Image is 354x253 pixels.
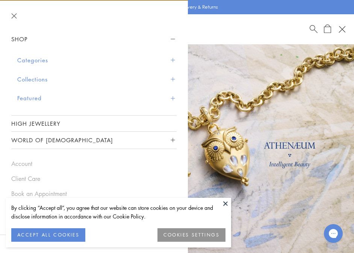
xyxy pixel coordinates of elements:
a: Account [11,160,177,168]
a: Client Care [11,175,177,183]
button: COOKIES SETTINGS [157,228,225,242]
button: Collections [17,70,177,89]
button: Open navigation [336,23,348,36]
button: ACCEPT ALL COOKIES [11,228,85,242]
button: Featured [17,89,177,108]
nav: Sidebar navigation [11,31,177,149]
button: Shop [11,31,177,48]
a: High Jewellery [11,116,177,131]
a: Book an Appointment [11,190,177,198]
div: By clicking “Accept all”, you agree that our website can store cookies on your device and disclos... [11,203,225,221]
button: Close navigation [11,13,17,19]
button: World of [DEMOGRAPHIC_DATA] [11,132,177,149]
button: Categories [17,51,177,70]
a: Open Shopping Bag [324,24,331,34]
a: Search [310,24,318,34]
iframe: Gorgias live chat messenger [320,221,346,245]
